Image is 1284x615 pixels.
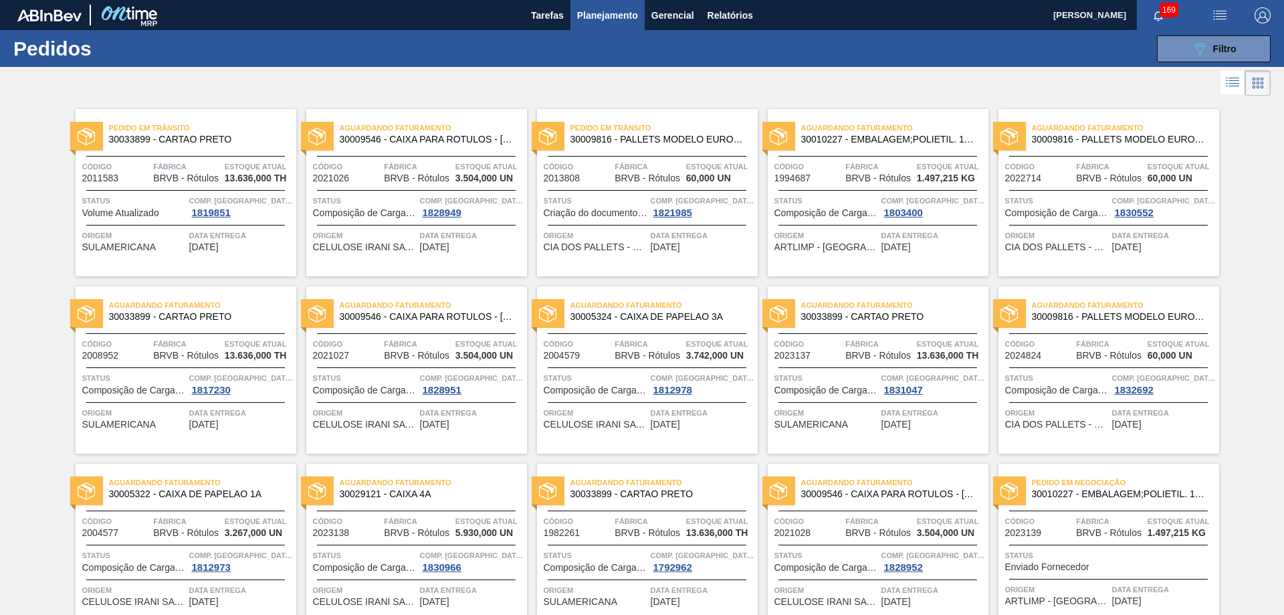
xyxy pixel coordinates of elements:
[881,194,985,207] span: Comp. Carga
[189,597,219,607] span: 19/09/2025
[1255,7,1271,23] img: Logout
[615,351,680,361] span: BRVB - Rótulos
[527,109,758,276] a: statusPedido em Trânsito30009816 - PALLETS MODELO EUROPEO EXPO ([GEOGRAPHIC_DATA]) FUMIGADCódigo2...
[82,584,186,597] span: Origem
[651,207,695,218] div: 1821985
[539,305,556,323] img: status
[1076,173,1142,183] span: BRVB - Rótulos
[686,173,731,183] span: 60,000 UN
[313,515,381,528] span: Código
[801,312,978,322] span: 30033899 - CARTAO PRETO
[917,528,974,538] span: 3.504,000 UN
[313,173,350,183] span: 2021026
[544,420,647,430] span: CELULOSE IRANI SA - INDAIATUBA (SP)
[82,194,186,207] span: Status
[340,476,527,489] span: Aguardando Faturamento
[82,208,159,218] span: Volume Atualizado
[1112,242,1142,252] span: 12/09/2025
[153,515,221,528] span: Fábrica
[1005,351,1042,361] span: 2024824
[1112,194,1216,207] span: Comp. Carga
[615,160,683,173] span: Fábrica
[420,549,524,562] span: Comp. Carga
[1148,160,1216,173] span: Estoque atual
[1005,371,1109,385] span: Status
[1076,337,1144,351] span: Fábrica
[544,563,647,573] span: Composição de Carga Aceita
[1076,351,1142,361] span: BRVB - Rótulos
[1000,305,1018,323] img: status
[774,337,843,351] span: Código
[225,173,287,183] span: 13.636,000 TH
[82,371,186,385] span: Status
[686,351,744,361] span: 3.742,000 UN
[189,420,219,430] span: 13/09/2025
[420,194,524,207] span: Comp. Carga
[845,173,911,183] span: BRVB - Rótulos
[17,9,82,21] img: TNhmsLtSVTkK8tSr43FrP2fwEKptu5GPRR3wAAAABJRU5ErkJggg==
[109,135,286,145] span: 30033899 - CARTAO PRETO
[544,385,647,396] span: Composição de Carga Aceita
[1032,476,1219,489] span: Pedido em Negociação
[544,337,612,351] span: Código
[1148,351,1192,361] span: 60,000 UN
[1032,312,1208,322] span: 30009816 - PALLETS MODELO EUROPEO EXPO (UK) FUMIGAD
[544,160,612,173] span: Código
[189,242,219,252] span: 23/08/2025
[881,406,985,420] span: Data entrega
[455,515,524,528] span: Estoque atual
[13,41,213,56] h1: Pedidos
[82,229,186,242] span: Origem
[109,476,296,489] span: Aguardando Faturamento
[1112,406,1216,420] span: Data entrega
[340,489,516,499] span: 30029121 - CAIXA 4A
[651,371,754,385] span: Comp. Carga
[758,286,988,454] a: statusAguardando Faturamento30033899 - CARTAO PRETOCódigo2023137FábricaBRVB - RótulosEstoque atua...
[1000,482,1018,500] img: status
[313,242,417,252] span: CELULOSE IRANI SA - INDAIATUBA (SP)
[917,351,979,361] span: 13.636,000 TH
[420,371,524,396] a: Comp. [GEOGRAPHIC_DATA]1828951
[881,549,985,562] span: Comp. Carga
[881,371,985,385] span: Comp. Carga
[544,371,647,385] span: Status
[225,515,293,528] span: Estoque atual
[153,337,221,351] span: Fábrica
[758,109,988,276] a: statusAguardando Faturamento30010227 - EMBALAGEM;POLIETIL. 100X70X006;;07575 ROCódigo1994687Fábri...
[651,420,680,430] span: 18/09/2025
[1005,337,1073,351] span: Código
[384,173,449,183] span: BRVB - Rótulos
[1112,596,1142,606] span: 30/09/2025
[1005,562,1089,572] span: Enviado Fornecedor
[313,597,417,607] span: CELULOSE IRANI SA - INDAIATUBA (SP)
[340,135,516,145] span: 30009546 - CAIXA PARA ROTULOS - ARGENTINA
[651,549,754,562] span: Comp. Carga
[189,549,293,562] span: Comp. Carga
[651,194,754,218] a: Comp. [GEOGRAPHIC_DATA]1821985
[78,482,95,500] img: status
[82,597,186,607] span: CELULOSE IRANI SA - INDAIATUBA (SP)
[1005,194,1109,207] span: Status
[313,194,417,207] span: Status
[917,515,985,528] span: Estoque atual
[651,371,754,396] a: Comp. [GEOGRAPHIC_DATA]1812978
[881,549,985,573] a: Comp. [GEOGRAPHIC_DATA]1828952
[651,597,680,607] span: 26/09/2025
[544,597,617,607] span: SULAMERICANA
[82,406,186,420] span: Origem
[420,207,464,218] div: 1828949
[189,549,293,573] a: Comp. [GEOGRAPHIC_DATA]1812973
[801,476,988,489] span: Aguardando Faturamento
[420,406,524,420] span: Data entrega
[881,597,911,607] span: 30/09/2025
[313,160,381,173] span: Código
[1112,207,1156,218] div: 1830552
[527,286,758,454] a: statusAguardando Faturamento30005324 - CAIXA DE PAPELAO 3ACódigo2004579FábricaBRVB - RótulosEstoq...
[1005,385,1109,396] span: Composição de Carga Aceita
[881,385,926,396] div: 1831047
[1005,208,1109,218] span: Composição de Carga Aceita
[1005,160,1073,173] span: Código
[774,385,878,396] span: Composição de Carga Aceita
[570,298,758,312] span: Aguardando Faturamento
[917,173,975,183] span: 1.497,215 KG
